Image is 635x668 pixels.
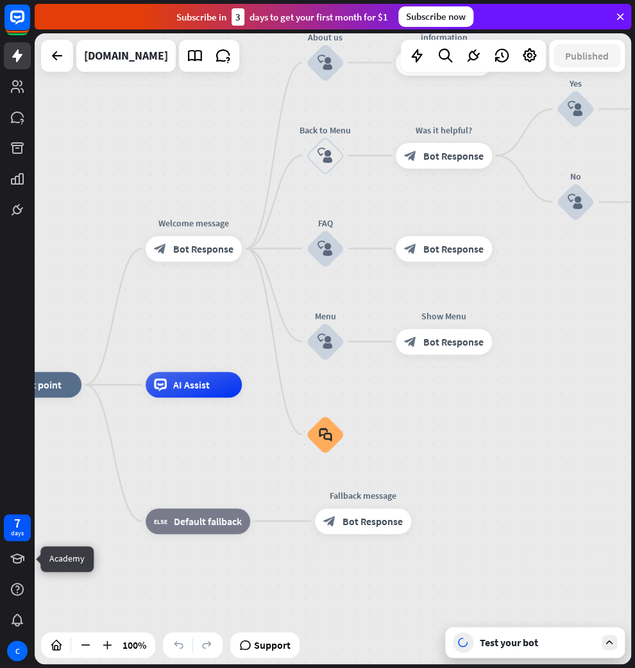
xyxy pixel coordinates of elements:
[317,148,333,163] i: block_user_input
[317,241,333,256] i: block_user_input
[568,101,583,117] i: block_user_input
[154,242,167,255] i: block_bot_response
[319,428,332,442] i: block_faq
[404,335,417,348] i: block_bot_response
[386,124,502,137] div: Was it helpful?
[173,378,210,391] span: AI Assist
[173,242,233,255] span: Bot Response
[119,635,150,655] div: 100%
[7,640,28,661] div: C
[13,378,62,391] span: Start point
[423,149,484,162] span: Bot Response
[404,149,417,162] i: block_bot_response
[398,6,473,27] div: Subscribe now
[136,217,251,230] div: Welcome message
[84,40,168,72] div: hkbu.edu.hk
[480,636,595,649] div: Test your bot
[174,515,242,528] span: Default fallback
[287,31,364,44] div: About us
[554,44,620,67] button: Published
[323,515,336,528] i: block_bot_response
[232,8,244,26] div: 3
[423,242,484,255] span: Bot Response
[154,515,167,528] i: block_fallback
[537,77,614,90] div: Yes
[386,310,502,322] div: Show Menu
[11,529,24,538] div: days
[305,489,421,502] div: Fallback message
[287,217,364,230] div: FAQ
[176,8,388,26] div: Subscribe in days to get your first month for $1
[568,194,583,210] i: block_user_input
[4,514,31,541] a: 7 days
[404,242,417,255] i: block_bot_response
[287,310,364,322] div: Menu
[343,515,403,528] span: Bot Response
[537,170,614,183] div: No
[317,334,333,349] i: block_user_input
[14,517,21,529] div: 7
[254,635,291,655] span: Support
[287,124,364,137] div: Back to Menu
[10,5,49,44] button: Open LiveChat chat widget
[423,335,484,348] span: Bot Response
